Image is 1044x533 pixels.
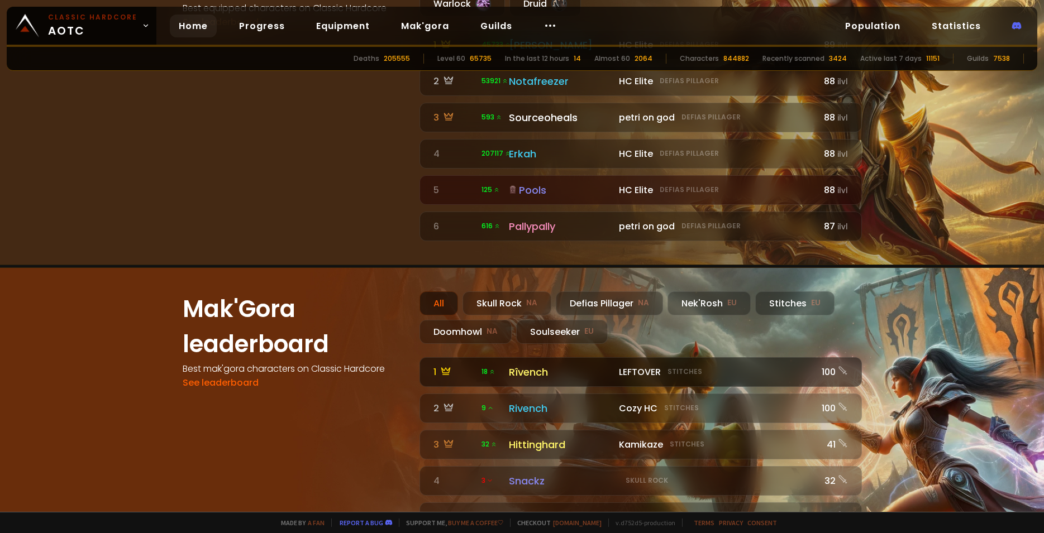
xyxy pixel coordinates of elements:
small: Stitches [664,403,699,413]
h1: Mak'Gora leaderboard [183,291,406,362]
span: 32 [482,439,497,449]
div: Jezítbambooz [509,510,613,525]
div: 5 [433,183,475,197]
small: Stitches [668,367,702,377]
div: 65735 [470,54,492,64]
span: 125 [482,185,500,195]
span: 3 [482,476,493,486]
a: Guilds [471,15,521,37]
small: Defias Pillager [660,185,719,195]
div: Active last 7 days [860,54,922,64]
div: Stitches [755,291,835,315]
span: 207117 [482,148,511,159]
div: 7538 [993,54,1010,64]
span: Support me, [399,518,503,527]
span: AOTC [48,12,137,39]
div: 88 [819,147,848,161]
div: Rîvench [509,364,613,380]
div: Kamikaze [619,438,812,452]
div: Unmedicated [619,510,812,524]
div: 32 [819,474,848,488]
div: 88 [819,183,848,197]
small: Defias Pillager [660,76,719,86]
div: 6 [433,219,475,233]
div: 87 [819,219,848,233]
a: Population [836,15,909,37]
a: Equipment [307,15,379,37]
div: 205555 [384,54,410,64]
small: ilvl [837,76,848,87]
div: Guilds [967,54,989,64]
a: Statistics [923,15,990,37]
div: 844882 [723,54,749,64]
small: EU [727,297,737,309]
div: 2 [433,74,475,88]
span: 53921 [482,76,508,86]
div: Rivench [509,401,613,416]
div: Almost 60 [594,54,630,64]
a: Classic HardcoreAOTC [7,7,156,45]
div: Deaths [354,54,379,64]
a: Terms [694,518,714,527]
span: 18 [482,367,495,377]
small: NA [487,326,498,337]
div: Defias Pillager [556,291,663,315]
div: In the last 12 hours [505,54,569,64]
div: 5 [433,510,475,524]
div: 88 [819,74,848,88]
div: Cozy HC [619,401,812,415]
div: 1 [433,365,475,379]
a: 4 207117 Erkah HC EliteDefias Pillager88ilvl [419,139,862,169]
div: 3424 [829,54,847,64]
small: Defias Pillager [681,112,741,122]
div: All [419,291,458,315]
small: Defias Pillager [681,221,741,231]
small: ilvl [837,222,848,232]
a: 2 9RivenchCozy HCStitches100 [419,393,862,423]
a: 4 3 SnackzSkull Rock32 [419,466,862,496]
small: NA [526,297,537,309]
a: Mak'gora [392,15,458,37]
div: Skull Rock [463,291,551,315]
a: 6 616 Pallypally petri on godDefias Pillager87ilvl [419,212,862,241]
div: Level 60 [437,54,465,64]
div: Notafreezer [509,74,613,89]
div: Erkah [509,146,613,161]
div: 11151 [926,54,940,64]
div: LEFTOVER [619,365,812,379]
div: 24 [819,510,848,524]
small: ilvl [837,185,848,196]
div: 100 [819,401,848,415]
a: 5 3JezítbamboozUnmedicatedSoulseeker24 [419,502,862,532]
a: Home [170,15,217,37]
div: Doomhowl [419,320,512,344]
div: petri on god [619,219,812,233]
div: 14 [574,54,581,64]
small: ilvl [837,149,848,160]
h4: Best mak'gora characters on Classic Hardcore [183,362,406,376]
div: Snackz [509,473,613,488]
div: HC Elite [619,147,812,161]
div: 3 [433,438,475,452]
span: 593 [482,112,502,122]
a: Buy me a coffee [448,518,503,527]
a: 2 53921 Notafreezer HC EliteDefias Pillager88ilvl [419,66,862,96]
div: Sourceoheals [509,110,613,125]
small: EU [584,326,594,337]
a: 3 32 HittinghardKamikazeStitches41 [419,430,862,459]
div: 4 [433,147,475,161]
span: 616 [482,221,500,231]
span: 9 [482,403,494,413]
small: Skull Rock [626,476,668,486]
a: See leaderboard [183,376,259,389]
div: 41 [819,438,848,452]
span: Checkout [510,518,602,527]
a: 1 18 RîvenchLEFTOVERStitches100 [419,357,862,387]
div: 88 [819,111,848,124]
a: Privacy [719,518,743,527]
span: Made by [274,518,325,527]
h4: Best equipped characters on Classic Hardcore [183,1,406,15]
a: 3 593 Sourceoheals petri on godDefias Pillager88ilvl [419,103,862,132]
div: Characters [680,54,719,64]
div: Hittinghard [509,437,613,452]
